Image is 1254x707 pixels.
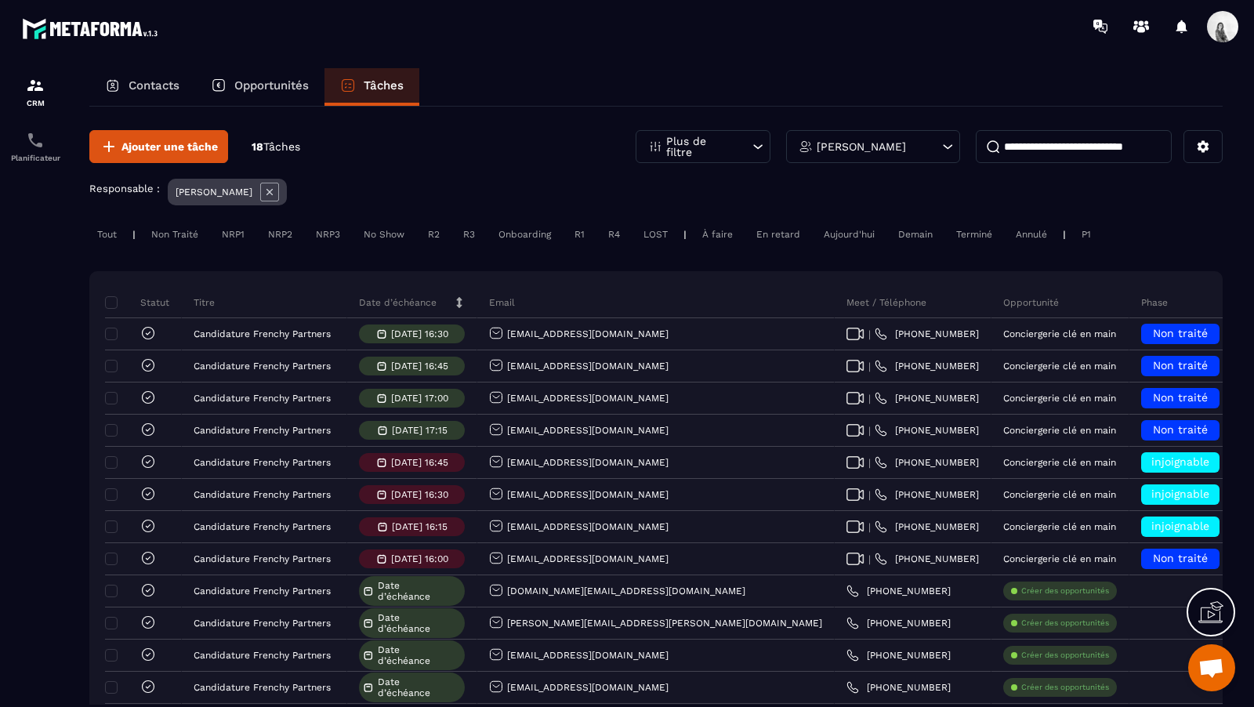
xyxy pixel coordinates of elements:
span: Date d’échéance [378,676,461,698]
div: NRP3 [308,225,348,244]
p: Créer des opportunités [1021,618,1109,629]
p: Date d’échéance [359,296,437,309]
p: Opportunités [234,78,309,92]
p: [DATE] 16:30 [391,328,448,339]
span: Date d’échéance [378,612,461,634]
div: Non Traité [143,225,206,244]
p: Conciergerie clé en main [1003,361,1116,372]
p: Conciergerie clé en main [1003,521,1116,532]
p: [DATE] 16:30 [391,489,448,500]
p: Candidature Frenchy Partners [194,618,331,629]
a: Opportunités [195,68,324,106]
p: [DATE] 17:00 [391,393,448,404]
p: [PERSON_NAME] [176,187,252,198]
p: Email [489,296,515,309]
span: | [868,328,871,340]
a: [PHONE_NUMBER] [846,617,951,629]
div: R1 [567,225,593,244]
p: Responsable : [89,183,160,194]
p: Conciergerie clé en main [1003,328,1116,339]
div: Demain [890,225,940,244]
a: [PHONE_NUMBER] [875,553,979,565]
p: Conciergerie clé en main [1003,553,1116,564]
a: [PHONE_NUMBER] [875,488,979,501]
p: Phase [1141,296,1168,309]
p: Candidature Frenchy Partners [194,553,331,564]
div: Ouvrir le chat [1188,644,1235,691]
p: Conciergerie clé en main [1003,489,1116,500]
div: R4 [600,225,628,244]
p: | [132,229,136,240]
a: [PHONE_NUMBER] [875,360,979,372]
p: CRM [4,99,67,107]
p: 18 [252,140,300,154]
a: [PHONE_NUMBER] [875,392,979,404]
p: Candidature Frenchy Partners [194,393,331,404]
p: Candidature Frenchy Partners [194,586,331,596]
p: [DATE] 16:45 [391,361,448,372]
button: Ajouter une tâche [89,130,228,163]
a: formationformationCRM [4,64,67,119]
div: LOST [636,225,676,244]
p: Candidature Frenchy Partners [194,521,331,532]
p: [PERSON_NAME] [817,141,906,152]
img: logo [22,14,163,43]
span: Date d’échéance [378,580,461,602]
p: Opportunité [1003,296,1059,309]
p: Statut [109,296,169,309]
p: Conciergerie clé en main [1003,457,1116,468]
div: À faire [694,225,741,244]
p: Tâches [364,78,404,92]
div: Terminé [948,225,1000,244]
p: | [1063,229,1066,240]
p: Candidature Frenchy Partners [194,650,331,661]
div: R3 [455,225,483,244]
p: Créer des opportunités [1021,682,1109,693]
a: [PHONE_NUMBER] [846,649,951,662]
a: [PHONE_NUMBER] [875,520,979,533]
div: Onboarding [491,225,559,244]
span: | [868,521,871,533]
span: | [868,553,871,565]
p: Conciergerie clé en main [1003,393,1116,404]
div: Tout [89,225,125,244]
div: En retard [748,225,808,244]
p: Conciergerie clé en main [1003,425,1116,436]
p: Titre [194,296,215,309]
img: scheduler [26,131,45,150]
a: schedulerschedulerPlanificateur [4,119,67,174]
p: | [683,229,687,240]
p: [DATE] 16:45 [391,457,448,468]
span: Non traité [1153,423,1208,436]
div: NRP2 [260,225,300,244]
a: [PHONE_NUMBER] [846,681,951,694]
p: Candidature Frenchy Partners [194,361,331,372]
span: injoignable [1151,455,1209,468]
p: Candidature Frenchy Partners [194,328,331,339]
div: P1 [1074,225,1099,244]
p: Candidature Frenchy Partners [194,457,331,468]
span: | [868,489,871,501]
a: [PHONE_NUMBER] [875,328,979,340]
div: No Show [356,225,412,244]
span: | [868,425,871,437]
span: Ajouter une tâche [121,139,218,154]
p: Meet / Téléphone [846,296,926,309]
p: Contacts [129,78,179,92]
p: [DATE] 17:15 [392,425,448,436]
span: injoignable [1151,520,1209,532]
p: Créer des opportunités [1021,586,1109,596]
p: Candidature Frenchy Partners [194,489,331,500]
span: injoignable [1151,488,1209,500]
div: Aujourd'hui [816,225,883,244]
span: Tâches [263,140,300,153]
p: Candidature Frenchy Partners [194,682,331,693]
span: | [868,457,871,469]
a: [PHONE_NUMBER] [846,585,951,597]
span: Date d’échéance [378,644,461,666]
span: Non traité [1153,391,1208,404]
img: formation [26,76,45,95]
p: Planificateur [4,154,67,162]
p: [DATE] 16:00 [391,553,448,564]
p: [DATE] 16:15 [392,521,448,532]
